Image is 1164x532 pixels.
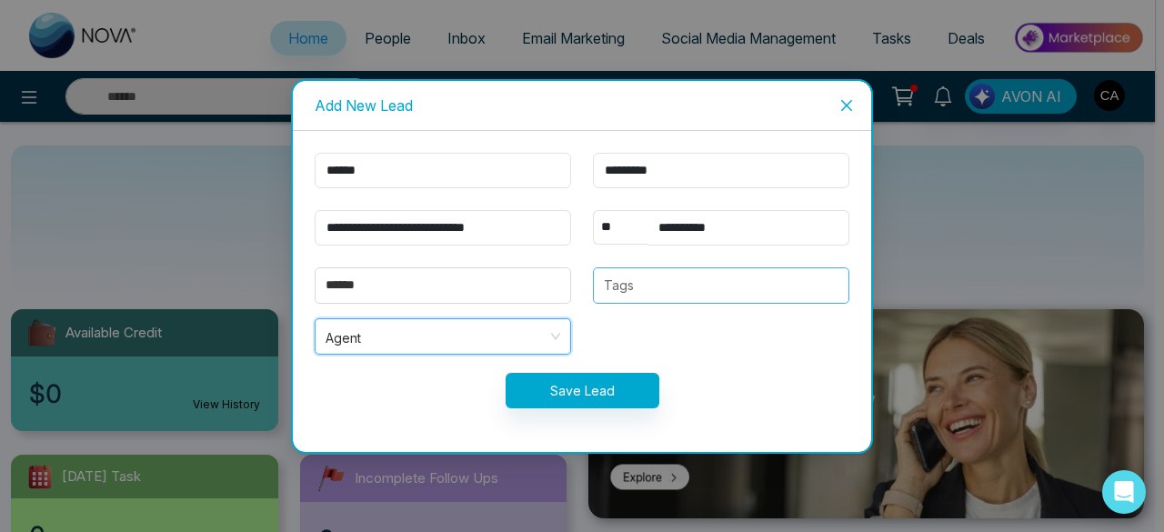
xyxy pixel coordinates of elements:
[506,373,659,408] button: Save Lead
[1102,470,1146,514] div: Open Intercom Messenger
[326,325,560,348] span: Agent
[822,81,871,130] button: Close
[315,95,849,115] div: Add New Lead
[839,98,854,113] span: close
